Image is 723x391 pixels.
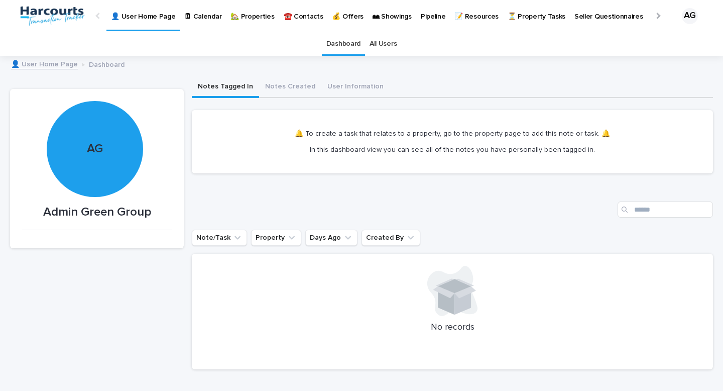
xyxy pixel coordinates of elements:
div: AG [47,46,143,156]
input: Search [618,202,713,218]
p: 🔔 To create a task that relates to a property, go to the property page to add this note or task. 🔔 [295,129,610,138]
p: Admin Green Group [22,205,172,220]
button: Notes Tagged In [192,77,259,98]
a: 👤 User Home Page [11,58,78,69]
button: Created By [361,230,420,246]
p: No records [204,322,701,333]
button: Notes Created [259,77,321,98]
button: User Information [321,77,390,98]
a: All Users [370,32,397,56]
div: AG [682,8,698,24]
button: Note/Task [192,230,247,246]
p: In this dashboard view you can see all of the notes you have personally been tagged in. [295,145,610,154]
img: aRr5UT5PQeWb03tlxx4P [20,6,85,26]
button: Days Ago [305,230,357,246]
button: Property [251,230,301,246]
a: Dashboard [326,32,360,56]
p: Dashboard [89,58,125,69]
